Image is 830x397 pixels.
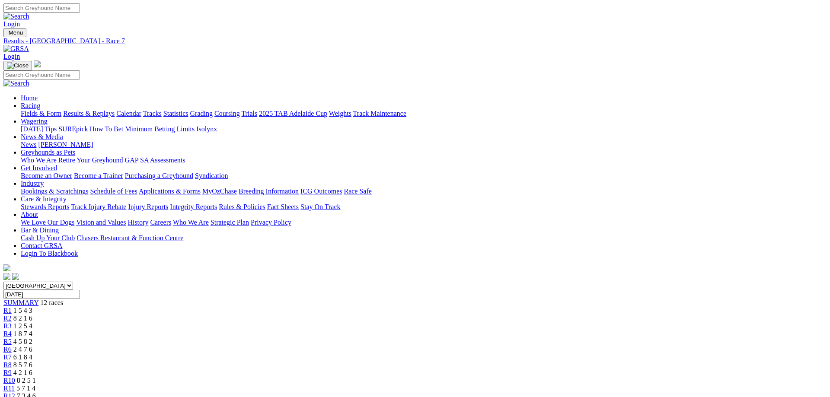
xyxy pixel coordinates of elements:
[150,219,171,226] a: Careers
[3,70,80,79] input: Search
[300,203,340,210] a: Stay On Track
[63,110,115,117] a: Results & Replays
[12,273,19,280] img: twitter.svg
[3,353,12,361] a: R7
[251,219,291,226] a: Privacy Policy
[21,203,827,211] div: Care & Integrity
[195,172,228,179] a: Syndication
[139,187,201,195] a: Applications & Forms
[21,219,827,226] div: About
[21,94,38,102] a: Home
[239,187,299,195] a: Breeding Information
[71,203,126,210] a: Track Injury Rebate
[21,125,827,133] div: Wagering
[13,307,32,314] span: 1 5 4 3
[21,172,827,180] div: Get Involved
[21,149,75,156] a: Greyhounds as Pets
[21,141,827,149] div: News & Media
[58,156,123,164] a: Retire Your Greyhound
[211,219,249,226] a: Strategic Plan
[21,219,74,226] a: We Love Our Dogs
[353,110,406,117] a: Track Maintenance
[21,156,827,164] div: Greyhounds as Pets
[21,164,57,172] a: Get Involved
[7,62,29,69] img: Close
[329,110,351,117] a: Weights
[3,384,15,392] span: R11
[13,314,32,322] span: 8 2 1 6
[13,338,32,345] span: 4 5 8 2
[76,219,126,226] a: Vision and Values
[21,187,88,195] a: Bookings & Scratchings
[9,29,23,36] span: Menu
[21,172,72,179] a: Become an Owner
[21,187,827,195] div: Industry
[3,330,12,337] a: R4
[13,330,32,337] span: 1 8 7 4
[300,187,342,195] a: ICG Outcomes
[16,384,35,392] span: 5 7 1 4
[3,369,12,376] span: R9
[21,211,38,218] a: About
[196,125,217,133] a: Isolynx
[21,156,57,164] a: Who We Are
[3,28,26,37] button: Toggle navigation
[125,156,185,164] a: GAP SA Assessments
[163,110,188,117] a: Statistics
[21,110,61,117] a: Fields & Form
[21,141,36,148] a: News
[40,299,63,306] span: 12 races
[38,141,93,148] a: [PERSON_NAME]
[190,110,213,117] a: Grading
[13,361,32,368] span: 8 5 7 6
[13,322,32,330] span: 1 2 5 4
[125,172,193,179] a: Purchasing a Greyhound
[21,226,59,234] a: Bar & Dining
[170,203,217,210] a: Integrity Reports
[21,180,44,187] a: Industry
[21,118,48,125] a: Wagering
[34,60,41,67] img: logo-grsa-white.png
[128,203,168,210] a: Injury Reports
[3,377,15,384] span: R10
[3,20,20,28] a: Login
[3,322,12,330] a: R3
[74,172,123,179] a: Become a Trainer
[21,203,69,210] a: Stewards Reports
[13,346,32,353] span: 2 4 7 6
[21,234,827,242] div: Bar & Dining
[90,187,137,195] a: Schedule of Fees
[202,187,237,195] a: MyOzChase
[125,125,195,133] a: Minimum Betting Limits
[77,234,183,241] a: Chasers Restaurant & Function Centre
[3,346,12,353] a: R6
[3,307,12,314] a: R1
[344,187,371,195] a: Race Safe
[3,37,827,45] a: Results - [GEOGRAPHIC_DATA] - Race 7
[90,125,124,133] a: How To Bet
[3,314,12,322] a: R2
[128,219,148,226] a: History
[21,234,75,241] a: Cash Up Your Club
[3,3,80,13] input: Search
[3,79,29,87] img: Search
[58,125,88,133] a: SUREpick
[143,110,162,117] a: Tracks
[21,250,78,257] a: Login To Blackbook
[21,102,40,109] a: Racing
[214,110,240,117] a: Coursing
[3,264,10,271] img: logo-grsa-white.png
[21,125,57,133] a: [DATE] Tips
[3,361,12,368] a: R8
[116,110,141,117] a: Calendar
[3,299,38,306] a: SUMMARY
[13,369,32,376] span: 4 2 1 6
[3,53,20,60] a: Login
[21,195,67,203] a: Care & Integrity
